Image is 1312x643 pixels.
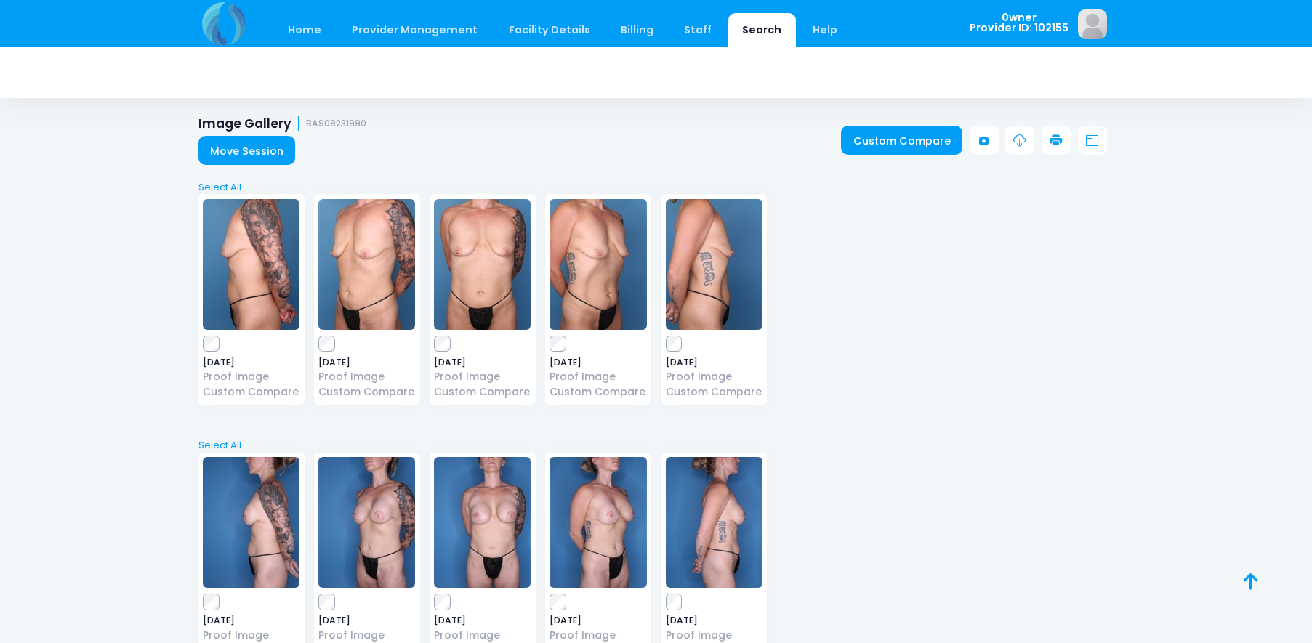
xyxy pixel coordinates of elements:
span: [DATE] [550,358,646,367]
a: Proof Image [434,628,531,643]
a: Select All [193,438,1119,453]
a: Billing [606,13,667,47]
span: [DATE] [203,616,299,625]
span: [DATE] [318,616,415,625]
a: Proof Image [434,369,531,384]
a: Help [798,13,851,47]
span: [DATE] [666,616,762,625]
span: [DATE] [666,358,762,367]
a: Custom Compare [666,384,762,400]
img: image [434,457,531,588]
a: Proof Image [318,628,415,643]
img: image [550,199,646,330]
img: image [318,457,415,588]
a: Custom Compare [203,384,299,400]
img: image [666,199,762,330]
a: Select All [193,180,1119,195]
a: Proof Image [203,369,299,384]
a: Proof Image [666,369,762,384]
a: Custom Compare [550,384,646,400]
a: Proof Image [550,369,646,384]
a: Home [274,13,336,47]
a: Custom Compare [318,384,415,400]
h1: Image Gallery [198,116,367,132]
a: Proof Image [318,369,415,384]
a: Staff [670,13,726,47]
span: [DATE] [434,616,531,625]
a: Custom Compare [841,126,962,155]
img: image [203,199,299,330]
img: image [203,457,299,588]
img: image [1078,9,1107,39]
span: [DATE] [434,358,531,367]
span: 0wner Provider ID: 102155 [970,12,1068,33]
span: [DATE] [318,358,415,367]
a: Custom Compare [434,384,531,400]
span: [DATE] [550,616,646,625]
a: Facility Details [494,13,604,47]
small: BAS08231990 [306,118,366,129]
img: image [550,457,646,588]
span: [DATE] [203,358,299,367]
a: Move Session [198,136,296,165]
a: Proof Image [666,628,762,643]
a: Proof Image [550,628,646,643]
a: Provider Management [338,13,492,47]
a: Search [728,13,796,47]
img: image [318,199,415,330]
img: image [434,199,531,330]
a: Proof Image [203,628,299,643]
img: image [666,457,762,588]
